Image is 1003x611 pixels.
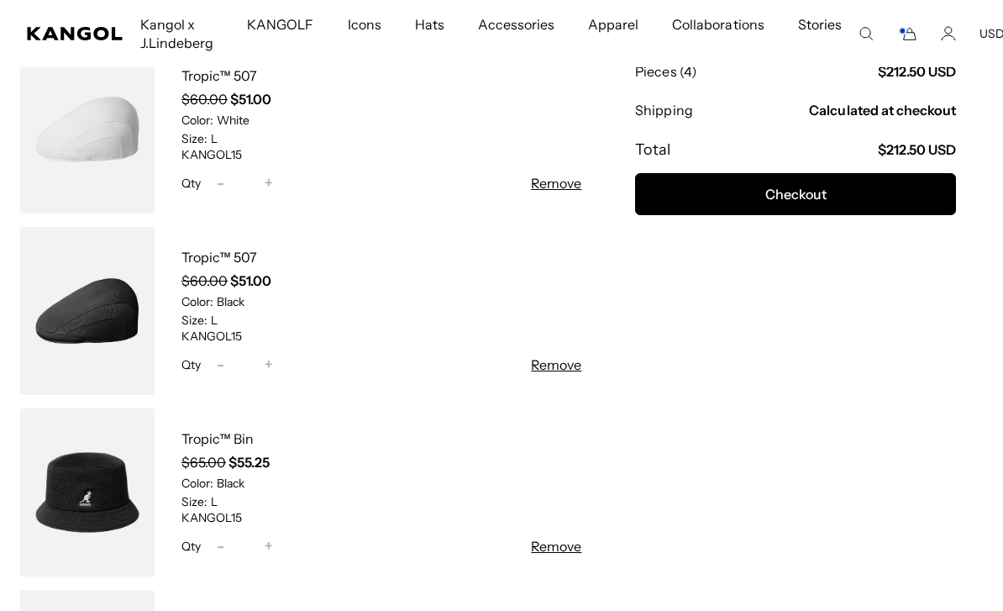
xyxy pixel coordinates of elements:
[181,272,228,289] s: $60.00
[635,173,956,215] button: Checkout
[531,536,581,556] button: Remove Tropic™ Bin - Black / L
[265,354,273,377] span: +
[228,454,270,471] strong: $55.25
[265,535,273,558] span: +
[635,101,692,119] p: Shipping
[233,355,256,375] input: Quantity for Tropic™ 507
[181,476,213,491] dt: Color:
[181,313,207,328] dt: Size:
[897,26,917,41] button: Cart
[207,131,218,146] dd: L
[635,140,670,160] p: Total
[531,173,581,193] button: Remove Tropic™ 507 - White / L
[256,355,281,375] button: +
[256,536,281,556] button: +
[859,26,874,41] summary: Search here
[207,313,218,328] dd: L
[531,355,581,375] button: Remove Tropic™ 507 - Black / L
[213,294,244,309] dd: Black
[217,535,224,558] span: -
[635,269,956,314] iframe: PayPal-paypal
[181,67,257,84] a: Tropic™ 507
[233,173,256,193] input: Quantity for Tropic™ 507
[230,272,271,289] strong: $51.00
[217,354,224,377] span: -
[181,91,228,108] s: $60.00
[878,62,956,81] p: $212.50 USD
[181,146,581,164] ul: Discount
[207,355,233,375] button: -
[941,26,956,41] a: Account
[181,131,207,146] dt: Size:
[213,476,244,491] dd: Black
[181,328,581,345] ul: Discount
[181,509,581,527] ul: Discount
[265,172,273,195] span: +
[207,494,218,509] dd: L
[233,536,256,556] input: Quantity for Tropic™ Bin
[181,539,201,554] span: Qty
[213,113,249,128] dd: White
[809,101,956,119] p: Calculated at checkout
[181,430,254,447] a: Tropic™ Bin
[181,249,257,266] a: Tropic™ 507
[181,454,226,471] s: $65.00
[181,509,581,527] li: KANGOL15
[256,173,281,193] button: +
[181,494,207,509] dt: Size:
[181,113,213,128] dt: Color:
[635,62,696,81] p: Pieces (4)
[181,294,213,309] dt: Color:
[878,140,956,159] p: $212.50 USD
[217,172,224,195] span: -
[207,536,233,556] button: -
[181,328,581,345] li: KANGOL15
[181,176,201,191] span: Qty
[181,357,201,372] span: Qty
[230,91,271,108] strong: $51.00
[207,173,233,193] button: -
[181,146,581,164] li: KANGOL15
[27,27,123,40] a: Kangol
